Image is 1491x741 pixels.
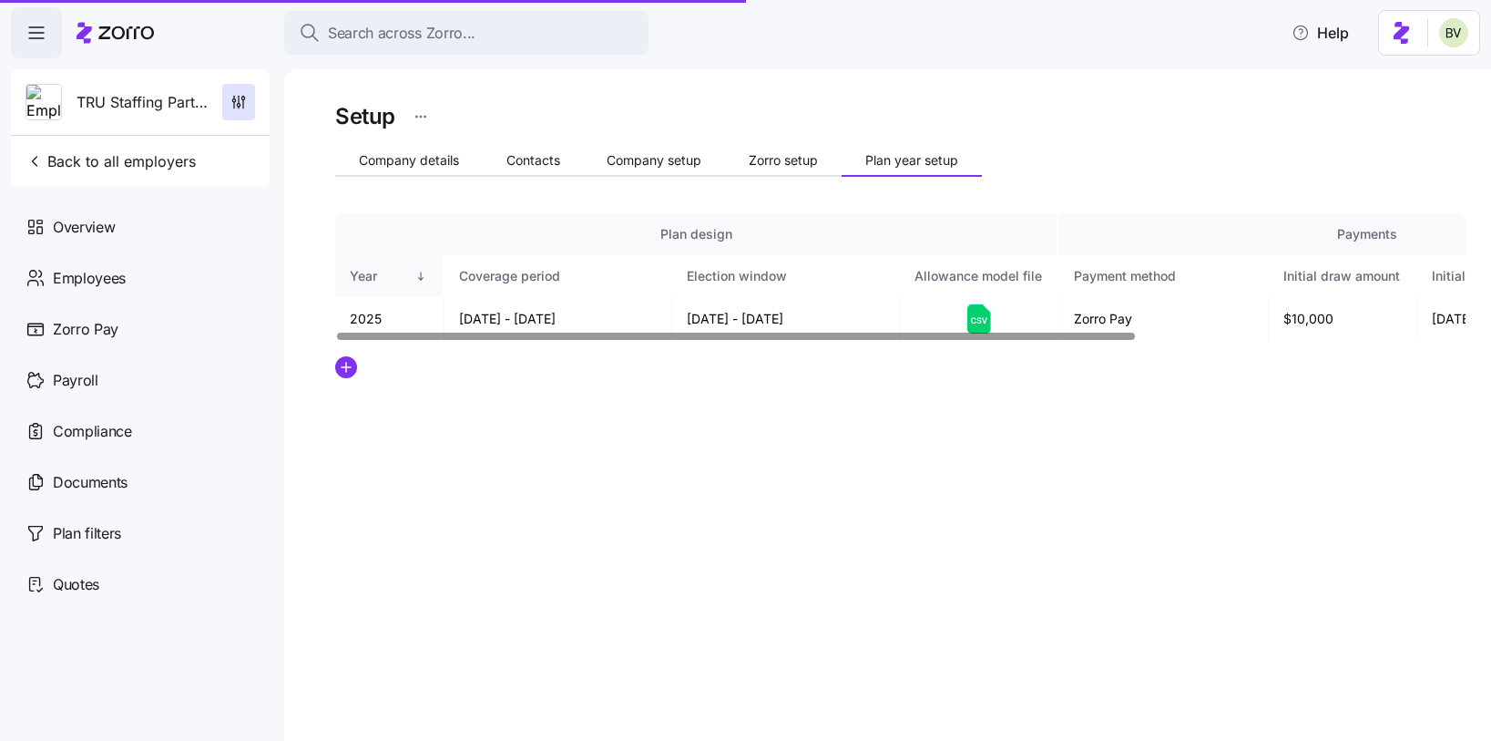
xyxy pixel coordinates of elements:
[1074,266,1251,286] div: Payment method
[11,406,270,457] a: Compliance
[53,318,118,341] span: Zorro Pay
[11,355,270,406] a: Payroll
[350,224,1042,244] div: Plan design
[414,270,427,283] div: Sorted descending
[350,266,412,286] div: Year
[1439,18,1468,47] img: 676487ef2089eb4995defdc85707b4f5
[53,420,132,443] span: Compliance
[11,201,270,252] a: Overview
[11,559,270,610] a: Quotes
[1283,266,1400,286] div: Initial draw amount
[335,255,444,297] th: YearSorted descending
[53,216,115,239] span: Overview
[18,143,203,180] button: Back to all employers
[53,369,98,392] span: Payroll
[914,266,1042,286] div: Allowance model file
[1059,296,1269,342] td: Zorro Pay
[77,91,208,114] span: TRU Staffing Partners, Inc
[459,266,655,286] div: Coverage period
[1269,296,1417,342] td: $10,000
[11,252,270,304] a: Employees
[359,154,459,167] span: Company details
[284,11,648,55] button: Search across Zorro...
[53,471,128,494] span: Documents
[444,296,672,342] td: [DATE] - [DATE]
[749,154,818,167] span: Zorro setup
[687,266,883,286] div: Election window
[328,22,475,45] span: Search across Zorro...
[53,522,121,545] span: Plan filters
[672,296,900,342] td: [DATE] - [DATE]
[53,573,99,596] span: Quotes
[1292,22,1349,44] span: Help
[335,102,395,130] h1: Setup
[1277,15,1363,51] button: Help
[26,150,196,172] span: Back to all employers
[26,85,61,121] img: Employer logo
[11,457,270,508] a: Documents
[607,154,701,167] span: Company setup
[11,304,270,355] a: Zorro Pay
[53,267,126,290] span: Employees
[335,296,444,342] td: 2025
[11,508,270,559] a: Plan filters
[865,154,958,167] span: Plan year setup
[506,154,560,167] span: Contacts
[335,356,357,378] svg: add icon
